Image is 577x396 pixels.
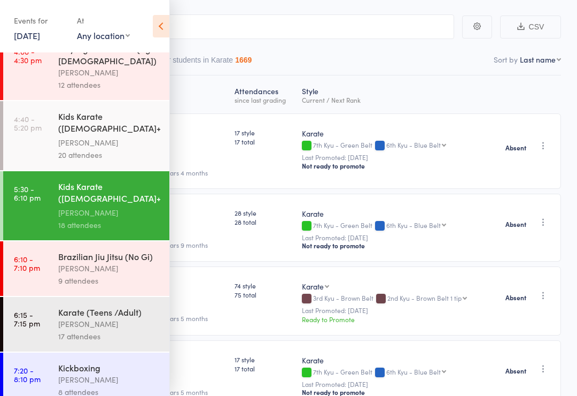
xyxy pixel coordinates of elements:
time: 4:40 - 5:20 pm [14,115,42,132]
a: 6:15 -7:15 pmKarate (Teens /Adult)[PERSON_NAME]17 attendees [3,297,169,352]
span: 17 total [235,137,293,146]
strong: Absent [505,143,526,152]
div: Style [298,80,493,109]
div: Kids Karate ([DEMOGRAPHIC_DATA]+) Beginners [58,110,160,136]
div: Last name [520,54,556,65]
a: [DATE] [14,29,40,41]
div: Karate [302,208,489,219]
div: Any location [77,29,130,41]
div: Ready to Promote [302,315,489,324]
div: At [77,12,130,29]
button: Other students in Karate1669 [152,50,252,75]
div: Kids Karate ([DEMOGRAPHIC_DATA]+) Intermediate+ [58,180,160,207]
div: Karate (Teens /Adult) [58,306,160,318]
a: 6:10 -7:10 pmBrazilian Jiu Jitsu (No Gi)[PERSON_NAME]9 attendees [3,241,169,296]
small: Last Promoted: [DATE] [302,234,489,241]
small: Last Promoted: [DATE] [302,154,489,161]
strong: Absent [505,293,526,302]
span: 17 style [235,128,293,137]
a: 4:00 -4:30 pmTiny Tigers - Karate (Ages [DEMOGRAPHIC_DATA])[PERSON_NAME]12 attendees [3,34,169,100]
div: [PERSON_NAME] [58,207,160,219]
time: 5:30 - 6:10 pm [14,185,41,202]
div: Events for [14,12,66,29]
label: Sort by [494,54,518,65]
input: Search by name [16,14,454,39]
time: 7:20 - 8:10 pm [14,366,41,383]
strong: Absent [505,220,526,229]
div: 6th Kyu - Blue Belt [386,222,441,229]
a: 5:30 -6:10 pmKids Karate ([DEMOGRAPHIC_DATA]+) Intermediate+[PERSON_NAME]18 attendees [3,171,169,240]
div: 3rd Kyu - Brown Belt [302,294,489,303]
time: 4:00 - 4:30 pm [14,47,42,64]
div: [PERSON_NAME] [58,318,160,330]
div: 18 attendees [58,219,160,231]
time: 6:10 - 7:10 pm [14,255,40,272]
button: CSV [500,16,561,39]
small: Last Promoted: [DATE] [302,380,489,388]
div: 12 attendees [58,79,160,91]
div: 20 attendees [58,149,160,161]
span: 74 style [235,281,293,290]
a: 4:40 -5:20 pmKids Karate ([DEMOGRAPHIC_DATA]+) Beginners[PERSON_NAME]20 attendees [3,101,169,170]
span: 75 total [235,290,293,299]
div: Current / Next Rank [302,96,489,103]
div: Not ready to promote [302,241,489,250]
div: 6th Kyu - Blue Belt [386,141,441,148]
div: 17 attendees [58,330,160,342]
small: Last Promoted: [DATE] [302,307,489,314]
div: Not ready to promote [302,162,489,170]
div: [PERSON_NAME] [58,374,160,386]
div: 9 attendees [58,275,160,287]
time: 6:15 - 7:15 pm [14,310,40,328]
div: [PERSON_NAME] [58,136,160,149]
div: [PERSON_NAME] [58,66,160,79]
div: 1669 [235,56,252,64]
span: 17 style [235,355,293,364]
div: Kickboxing [58,362,160,374]
div: [PERSON_NAME] [58,262,160,275]
div: 2nd Kyu - Brown Belt 1 tip [387,294,462,301]
span: 17 total [235,364,293,373]
div: since last grading [235,96,293,103]
div: Brazilian Jiu Jitsu (No Gi) [58,250,160,262]
div: Atten­dances [230,80,298,109]
strong: Absent [505,367,526,375]
div: Karate [302,128,489,139]
div: 7th Kyu - Green Belt [302,222,489,231]
div: 7th Kyu - Green Belt [302,368,489,377]
div: Karate [302,355,489,365]
div: Tiny Tigers - Karate (Ages [DEMOGRAPHIC_DATA]) [58,43,160,66]
div: 7th Kyu - Green Belt [302,141,489,150]
div: 6th Kyu - Blue Belt [386,368,441,375]
span: 28 total [235,217,293,226]
div: Karate [302,281,324,292]
span: 28 style [235,208,293,217]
